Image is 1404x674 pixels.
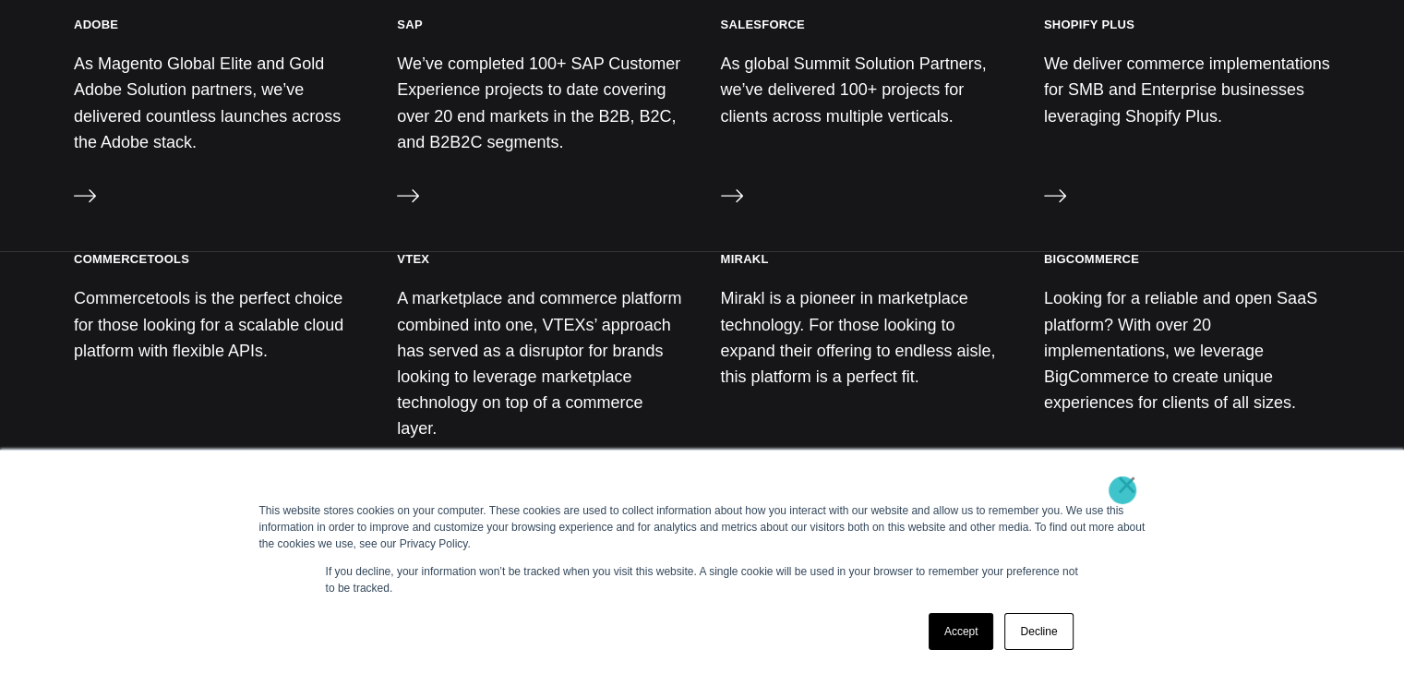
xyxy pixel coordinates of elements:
p: A marketplace and commerce platform combined into one, VTEXs’ approach has served as a disruptor ... [397,285,683,441]
h3: Adobe [74,17,118,32]
p: As global Summit Solution Partners, we’ve delivered 100+ projects for clients across multiple ver... [721,51,1007,129]
h3: SAP [397,17,423,32]
p: We deliver commerce implementations for SMB and Enterprise businesses leveraging Shopify Plus. [1044,51,1330,129]
h3: Salesforce [721,17,805,32]
a: Decline [1004,613,1073,650]
p: Commercetools is the perfect choice for those looking for a scalable cloud platform with flexible... [74,285,360,364]
h3: BigCommerce [1044,251,1139,267]
p: Mirakl is a pioneer in marketplace technology. For those looking to expand their offering to endl... [721,285,1007,390]
h3: Mirakl [721,251,769,267]
a: Accept [929,613,994,650]
h3: Shopify Plus [1044,17,1134,32]
a: × [1116,476,1138,493]
p: As Magento Global Elite and Gold Adobe Solution partners, we’ve delivered countless launches acro... [74,51,360,155]
p: If you decline, your information won’t be tracked when you visit this website. A single cookie wi... [326,563,1079,596]
h3: commercetools [74,251,189,267]
p: We’ve completed 100+ SAP Customer Experience projects to date covering over 20 end markets in the... [397,51,683,155]
div: This website stores cookies on your computer. These cookies are used to collect information about... [259,502,1146,552]
h3: VTEX [397,251,429,267]
p: Looking for a reliable and open SaaS platform? With over 20 implementations, we leverage BigComme... [1044,285,1330,415]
